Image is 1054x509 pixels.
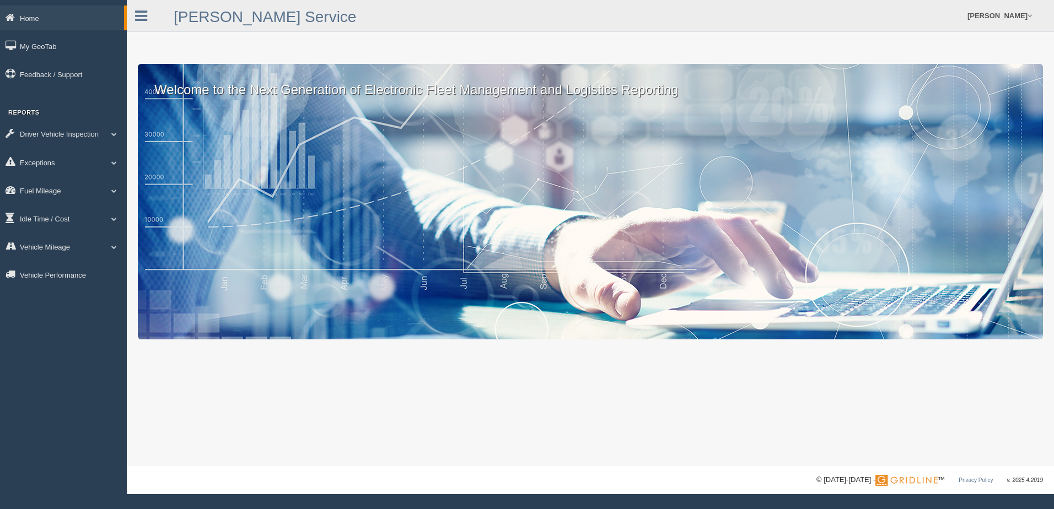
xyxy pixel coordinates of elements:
img: Gridline [875,475,938,486]
a: [PERSON_NAME] Service [174,8,356,25]
div: © [DATE]-[DATE] - ™ [816,474,1043,486]
p: Welcome to the Next Generation of Electronic Fleet Management and Logistics Reporting [138,64,1043,99]
a: Privacy Policy [959,477,993,483]
span: v. 2025.4.2019 [1007,477,1043,483]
